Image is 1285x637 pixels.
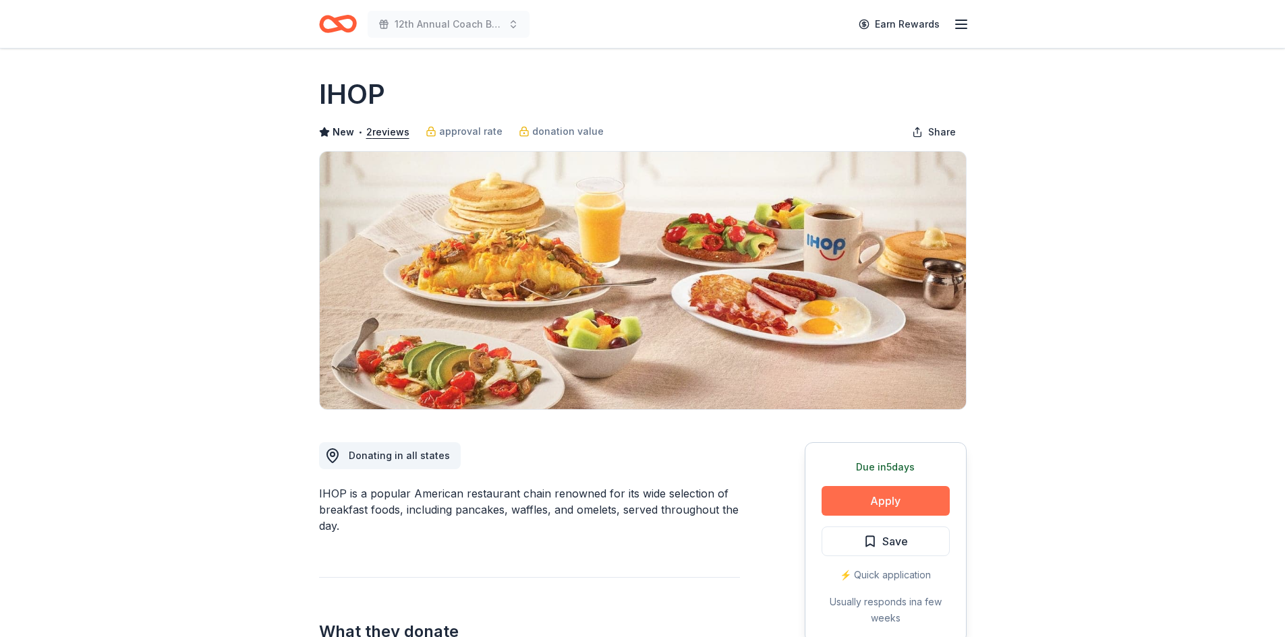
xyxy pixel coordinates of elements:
span: donation value [532,123,604,140]
button: Apply [822,486,950,516]
a: Earn Rewards [851,12,948,36]
a: Home [319,8,357,40]
div: Due in 5 days [822,459,950,475]
div: Usually responds in a few weeks [822,594,950,626]
span: 12th Annual Coach Bingo & Tricky Tray [395,16,503,32]
a: donation value [519,123,604,140]
span: approval rate [439,123,503,140]
button: Save [822,526,950,556]
span: Share [928,124,956,140]
button: 12th Annual Coach Bingo & Tricky Tray [368,11,530,38]
img: Image for IHOP [320,152,966,409]
span: New [333,124,354,140]
div: IHOP is a popular American restaurant chain renowned for its wide selection of breakfast foods, i... [319,485,740,534]
span: Save [882,533,908,550]
button: Share [901,119,967,146]
button: 2reviews [366,124,409,140]
a: approval rate [426,123,503,140]
span: • [358,127,362,138]
span: Donating in all states [349,450,450,461]
h1: IHOP [319,75,385,113]
div: ⚡️ Quick application [822,567,950,583]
